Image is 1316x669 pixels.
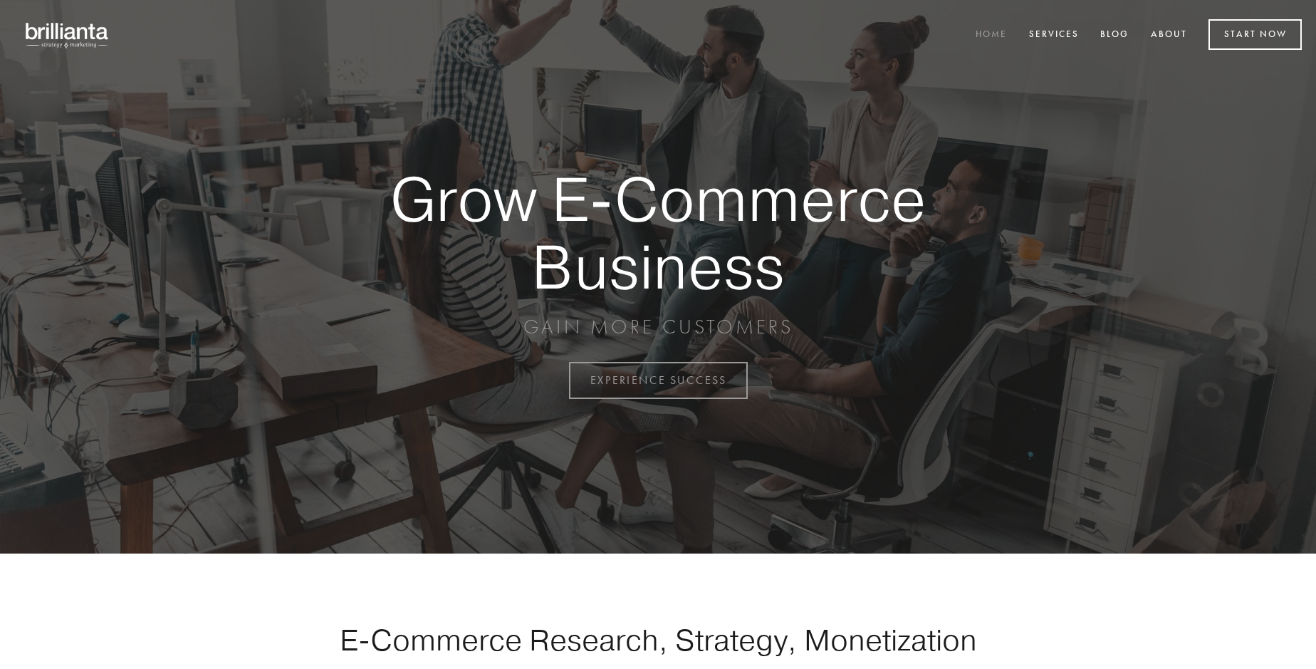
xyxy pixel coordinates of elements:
a: EXPERIENCE SUCCESS [569,362,748,399]
img: brillianta - research, strategy, marketing [14,14,121,56]
p: GAIN MORE CUSTOMERS [340,314,976,340]
strong: Grow E-Commerce Business [340,165,976,300]
a: Blog [1091,24,1138,47]
a: Start Now [1208,19,1302,50]
a: Services [1020,24,1088,47]
h1: E-Commerce Research, Strategy, Monetization [295,622,1021,658]
a: About [1142,24,1196,47]
a: Home [966,24,1016,47]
